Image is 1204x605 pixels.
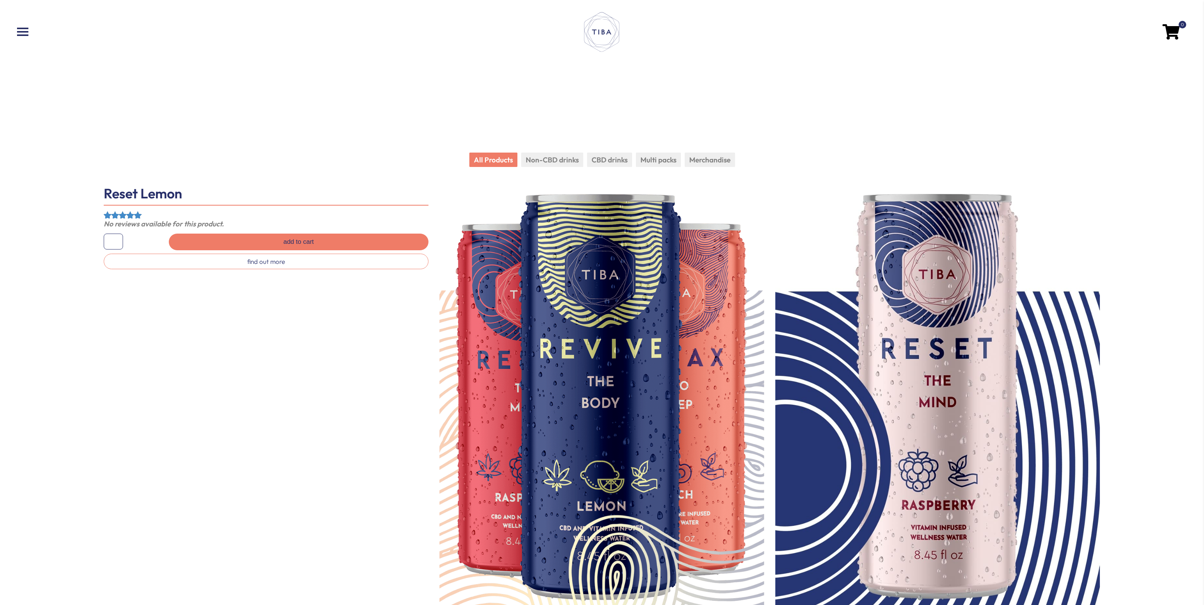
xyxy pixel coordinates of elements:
[169,234,428,250] a: Add to cart: “Reset Lemon”
[1162,27,1179,36] a: 0
[636,153,681,167] li: Multi packs
[104,254,428,269] a: find out more
[104,211,143,218] div: Rated 5.00 out of 5
[587,153,632,167] li: CBD drinks
[469,153,517,167] li: All Products
[104,185,182,202] a: Reset Lemon
[104,211,143,244] span: Rated out of 5
[1179,21,1186,28] span: 0
[685,153,735,167] li: Merchandise
[104,219,224,228] em: No reviews available for this product.
[521,153,583,167] li: Non-CBD drinks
